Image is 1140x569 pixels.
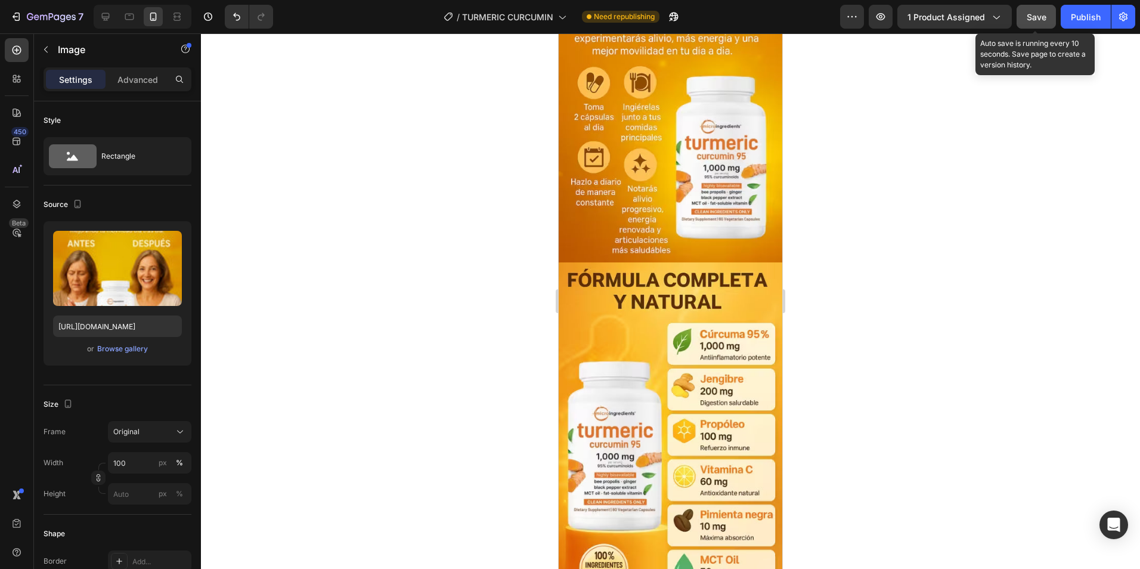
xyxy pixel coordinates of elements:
input: px% [108,483,191,505]
div: % [176,488,183,499]
input: https://example.com/image.jpg [53,316,182,337]
button: 7 [5,5,89,29]
div: Size [44,397,75,413]
button: px [172,456,187,470]
span: Need republishing [594,11,655,22]
div: Browse gallery [97,344,148,354]
span: or [87,342,94,356]
div: px [159,457,167,468]
span: TURMERIC CURCUMIN [462,11,553,23]
div: Open Intercom Messenger [1099,511,1128,539]
div: 450 [11,127,29,137]
button: Browse gallery [97,343,148,355]
p: Image [58,42,159,57]
span: Save [1027,12,1046,22]
button: % [156,487,170,501]
button: Save [1017,5,1056,29]
span: 1 product assigned [907,11,985,23]
p: 7 [78,10,83,24]
button: 1 product assigned [897,5,1012,29]
div: Border [44,556,67,567]
p: Advanced [117,73,158,86]
button: % [156,456,170,470]
p: Settings [59,73,92,86]
div: % [176,457,183,468]
iframe: Design area [559,33,782,569]
div: Source [44,197,85,213]
div: Shape [44,528,65,539]
div: px [159,488,167,499]
img: preview-image [53,231,182,306]
div: Publish [1071,11,1101,23]
div: Rectangle [101,143,174,170]
label: Width [44,457,63,468]
span: / [457,11,460,23]
label: Frame [44,426,66,437]
div: Style [44,115,61,126]
div: Add... [132,556,188,567]
button: Publish [1061,5,1111,29]
span: Original [113,426,140,437]
div: Undo/Redo [225,5,273,29]
button: Original [108,421,191,443]
div: Beta [9,218,29,228]
input: px% [108,452,191,474]
label: Height [44,488,66,499]
button: px [172,487,187,501]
